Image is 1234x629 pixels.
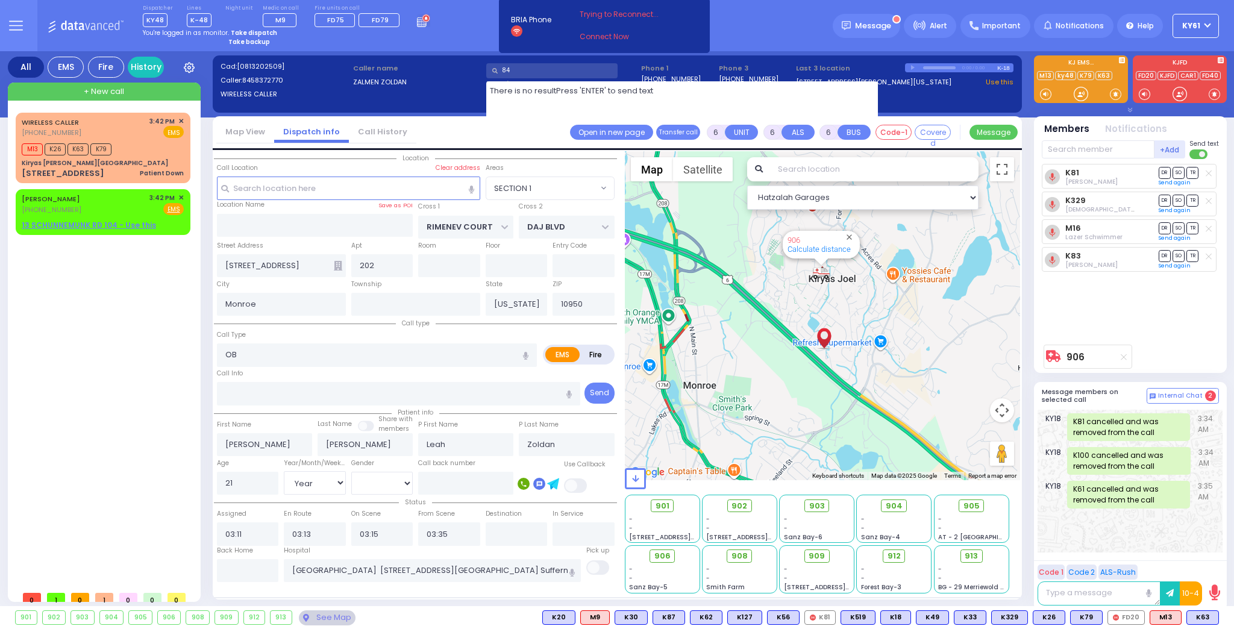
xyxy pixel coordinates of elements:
div: K329 [991,610,1028,625]
div: 908 [186,611,209,624]
div: Year/Month/Week/Day [284,458,346,468]
label: Apt [351,241,362,251]
span: K79 [90,143,111,155]
span: Other building occupants [334,261,342,271]
div: 901 [16,611,37,624]
div: BLS [1033,610,1065,625]
label: P Last Name [519,420,559,430]
input: Search location here [217,177,480,199]
div: K81 [804,610,836,625]
span: ✕ [178,193,184,203]
a: WIRELESS CALLER [22,117,79,127]
a: Send again [1159,207,1191,214]
button: BUS [838,125,871,140]
div: K81 cancelled and was removed from the call [1067,413,1190,441]
div: K519 [841,610,875,625]
span: TR [1186,250,1198,261]
a: FD20 [1136,71,1156,80]
input: Search hospital [284,559,581,582]
span: [STREET_ADDRESS][PERSON_NAME] [629,533,743,542]
div: 909 [215,611,238,624]
button: Code-1 [875,125,912,140]
span: AT - 2 [GEOGRAPHIC_DATA] [938,533,1027,542]
strong: Take backup [228,37,270,46]
div: K62 [690,610,722,625]
span: Smith Farm [706,583,745,592]
a: ky48 [1055,71,1076,80]
label: P First Name [418,420,458,430]
small: Share with [378,415,413,424]
span: members [378,424,409,433]
div: BLS [653,610,685,625]
div: K87 [653,610,685,625]
label: Save as POI [378,201,413,210]
label: Township [351,280,381,289]
u: EMS [168,205,180,214]
span: - [861,515,865,524]
span: - [629,515,633,524]
label: Call back number [418,458,475,468]
a: K81 [1065,168,1079,177]
span: Send text [1189,139,1219,148]
div: 904 [100,611,124,624]
label: Location Name [217,200,265,210]
span: + New call [84,86,124,98]
span: - [784,574,788,583]
label: Lines [187,5,211,12]
span: Shia Waldman [1065,205,1190,214]
div: BLS [690,610,722,625]
a: Call History [349,126,416,137]
span: 3:42 PM [149,193,175,202]
label: Last 3 location [796,63,905,74]
span: You're logged in as monitor. [143,28,229,37]
a: KJFD [1157,71,1177,80]
span: [0813202509] [237,61,284,71]
label: Use Callback [564,460,606,469]
button: +Add [1154,140,1186,158]
span: Sanz Bay-6 [784,533,822,542]
span: DR [1159,195,1171,206]
div: BLS [767,610,800,625]
span: SO [1173,222,1185,234]
div: BLS [615,610,648,625]
label: First Name [217,420,251,430]
span: - [784,524,788,533]
div: ZALMEN ZOLDAN [813,315,835,351]
button: 10-4 [1180,581,1202,606]
a: Send again [1159,234,1191,242]
span: BRIA Phone [511,14,551,25]
span: SO [1173,195,1185,206]
label: Call Type [217,330,246,340]
label: Location [486,78,637,89]
span: Help [1138,20,1154,31]
button: Notifications [1105,122,1167,136]
span: Phone 1 [641,63,715,74]
label: Cross 1 [418,202,440,211]
button: Drag Pegman onto the map to open Street View [990,442,1014,466]
div: 903 [71,611,94,624]
button: Close [844,231,855,243]
button: Code 1 [1038,565,1065,580]
span: FD75 [327,15,344,25]
span: [STREET_ADDRESS][PERSON_NAME] [784,583,898,592]
span: SECTION 1 [486,177,615,199]
label: In Service [553,509,583,519]
span: 902 [731,500,747,512]
label: KJ EMS... [1034,60,1128,68]
a: K63 [1095,71,1112,80]
span: [PHONE_NUMBER] [22,128,81,137]
label: State [486,280,503,289]
label: Fire units on call [315,5,404,12]
span: Press 'ENTER' to send text [556,85,653,96]
span: SECTION 1 [494,183,531,195]
span: 3:34 AM [1198,413,1216,441]
div: K30 [615,610,648,625]
span: - [861,524,865,533]
div: Patient Down [140,169,184,178]
span: 912 [888,550,901,562]
a: M16 [1065,224,1081,233]
label: WIRELESS CALLER [221,89,349,99]
span: - [861,565,865,574]
div: BLS [841,610,875,625]
span: Berish Mertz [1065,177,1118,186]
